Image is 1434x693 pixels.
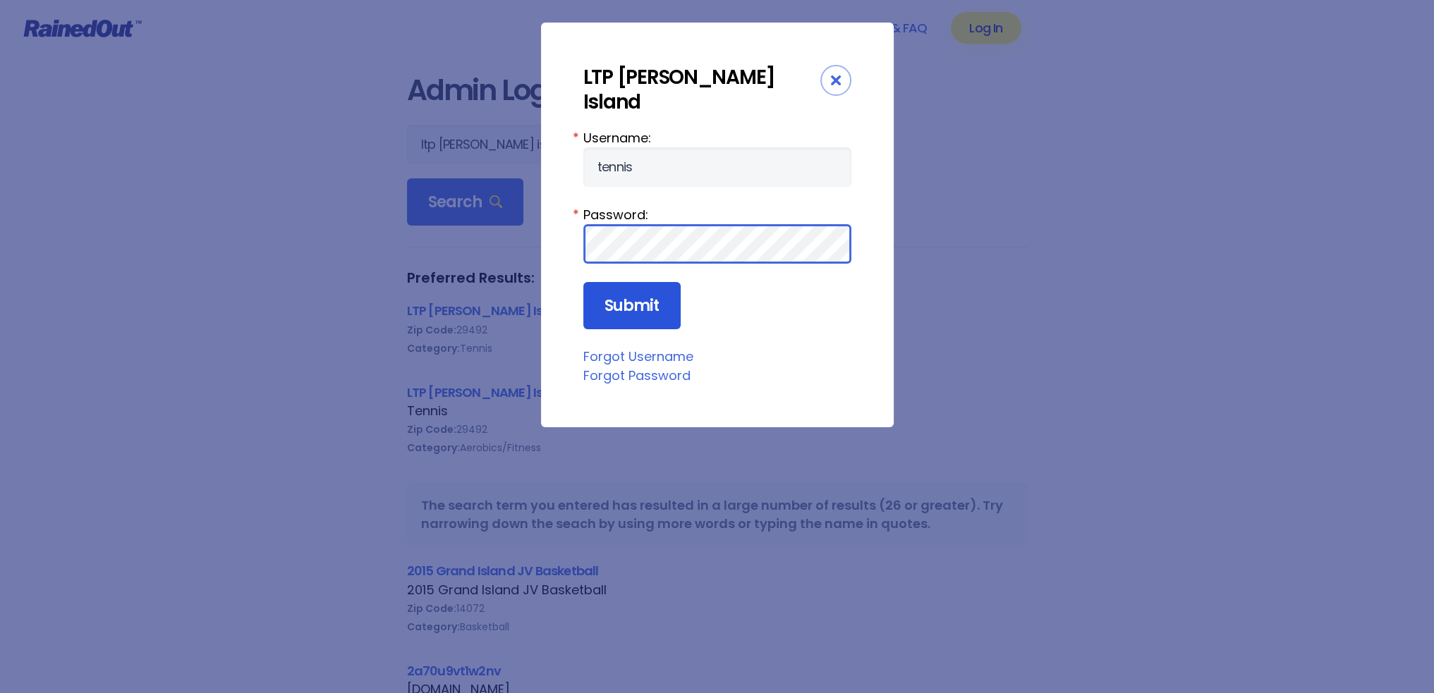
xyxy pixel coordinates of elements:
label: Username: [583,128,851,147]
input: Submit [583,282,681,330]
div: LTP [PERSON_NAME] Island [583,65,820,114]
a: Forgot Username [583,348,693,365]
a: Forgot Password [583,367,691,384]
div: Close [820,65,851,96]
label: Password: [583,205,851,224]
